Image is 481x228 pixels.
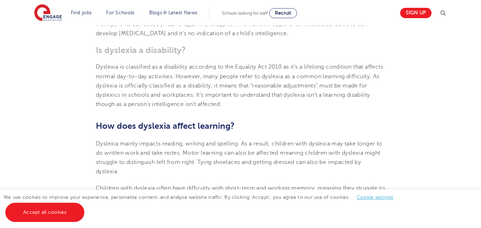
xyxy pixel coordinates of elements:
[96,45,186,55] b: Is dyslexia a disability?
[269,8,297,18] a: Recruit
[96,64,383,107] span: Dyslexia is classified as a disability according to the Equality Act 2010 as it’s a lifelong cond...
[400,8,432,18] a: Sign up
[357,195,393,200] a: Cookie settings
[222,11,268,16] span: Schools looking for staff
[96,185,385,201] span: Children with dyslexia often have difficulty with short-term and working memory, meaning they str...
[149,10,198,15] a: Blogs & Latest News
[96,121,235,131] b: How does dyslexia affect learning?
[96,11,385,37] span: Whilst the exact cause of [MEDICAL_DATA] isn’t known, it often runs in families. [PERSON_NAME] in...
[96,140,382,175] span: Dyslexia mainly impacts reading, writing and spelling. As a result, children with dyslexia may ta...
[275,10,291,16] span: Recruit
[4,195,401,215] span: We use cookies to improve your experience, personalise content, and analyse website traffic. By c...
[71,10,92,15] a: Find jobs
[34,4,62,22] img: Engage Education
[106,10,134,15] a: For Schools
[5,203,84,222] a: Accept all cookies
